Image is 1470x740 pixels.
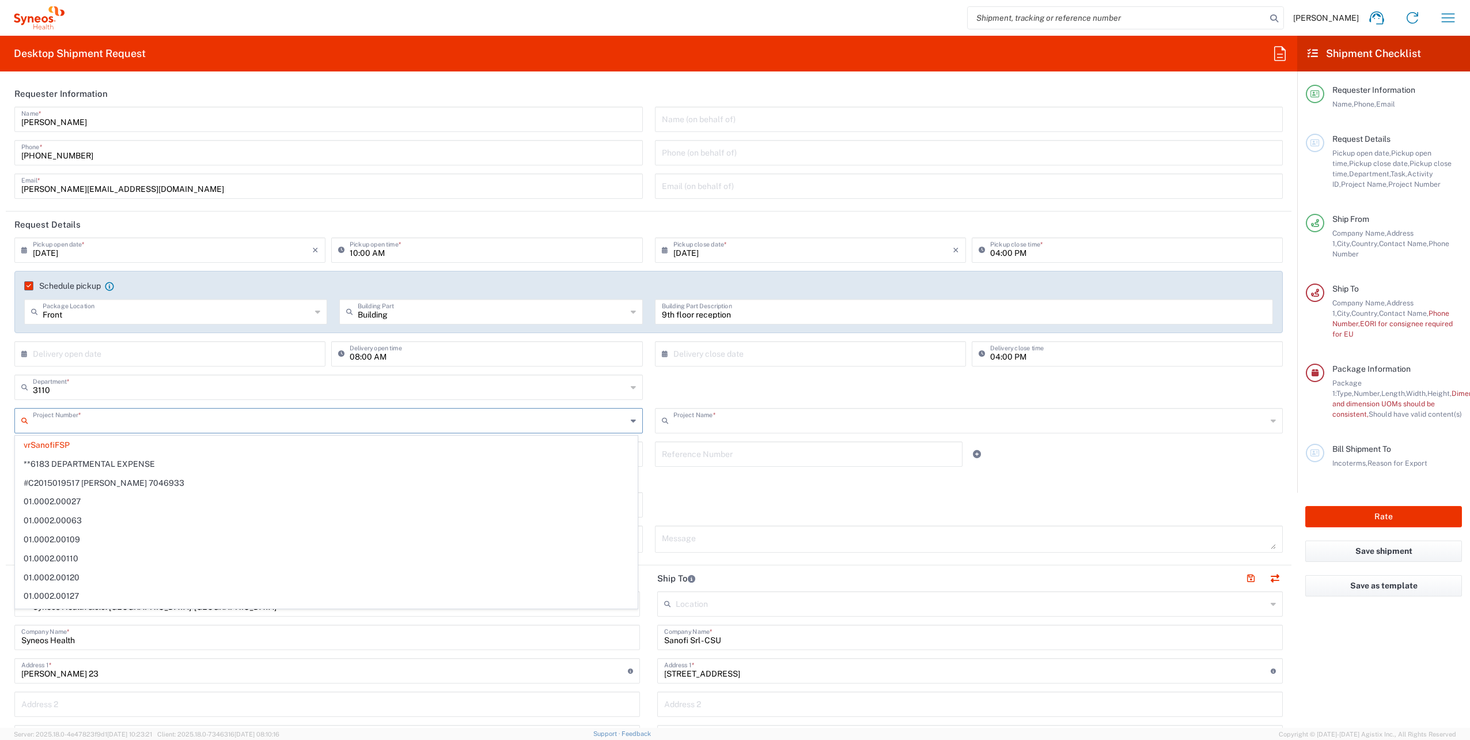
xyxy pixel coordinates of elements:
[1293,13,1359,23] span: [PERSON_NAME]
[107,731,152,738] span: [DATE] 10:23:21
[16,587,637,605] span: 01.0002.00127
[1332,149,1391,157] span: Pickup open date,
[14,47,146,61] h2: Desktop Shipment Request
[1336,389,1354,398] span: Type,
[16,512,637,530] span: 01.0002.00063
[953,241,959,259] i: ×
[1381,389,1406,398] span: Length,
[1351,239,1379,248] span: Country,
[1354,100,1376,108] span: Phone,
[16,436,637,454] span: vrSanofiFSP
[1337,309,1351,318] span: City,
[1351,309,1379,318] span: Country,
[593,730,622,737] a: Support
[1332,319,1453,338] span: EORI for consignee required for EU
[1349,169,1391,178] span: Department,
[1305,575,1462,596] button: Save as template
[1308,47,1421,61] h2: Shipment Checklist
[14,88,108,100] h2: Requester Information
[1305,506,1462,527] button: Rate
[1388,180,1441,188] span: Project Number
[16,550,637,568] span: 01.0002.00110
[16,455,637,473] span: **6183 DEPARTMENTAL EXPENSE
[622,730,651,737] a: Feedback
[16,606,637,624] span: 01.0002.00131
[1332,85,1415,95] span: Requester Information
[968,7,1266,29] input: Shipment, tracking or reference number
[24,281,101,290] label: Schedule pickup
[14,731,152,738] span: Server: 2025.18.0-4e47823f9d1
[1379,239,1429,248] span: Contact Name,
[1279,729,1456,739] span: Copyright © [DATE]-[DATE] Agistix Inc., All Rights Reserved
[1379,309,1429,318] span: Contact Name,
[1305,541,1462,562] button: Save shipment
[16,474,637,492] span: #C2015019517 [PERSON_NAME] 7046933
[1349,159,1410,168] span: Pickup close date,
[14,219,81,231] h2: Request Details
[1332,229,1386,237] span: Company Name,
[1354,389,1381,398] span: Number,
[1406,389,1427,398] span: Width,
[1332,284,1359,293] span: Ship To
[1427,389,1452,398] span: Height,
[1332,379,1362,398] span: Package 1:
[1337,239,1351,248] span: City,
[1341,180,1388,188] span: Project Name,
[1332,364,1411,373] span: Package Information
[234,731,279,738] span: [DATE] 08:10:16
[1369,410,1462,418] span: Should have valid content(s)
[1332,134,1391,144] span: Request Details
[1332,214,1369,224] span: Ship From
[1332,459,1367,467] span: Incoterms,
[969,446,985,462] a: Add Reference
[312,241,319,259] i: ×
[157,731,279,738] span: Client: 2025.18.0-7346316
[1332,100,1354,108] span: Name,
[1367,459,1427,467] span: Reason for Export
[16,531,637,549] span: 01.0002.00109
[1391,169,1407,178] span: Task,
[1376,100,1395,108] span: Email
[657,573,695,584] h2: Ship To
[16,569,637,587] span: 01.0002.00120
[1332,444,1391,454] span: Bill Shipment To
[16,493,637,511] span: 01.0002.00027
[1332,299,1386,307] span: Company Name,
